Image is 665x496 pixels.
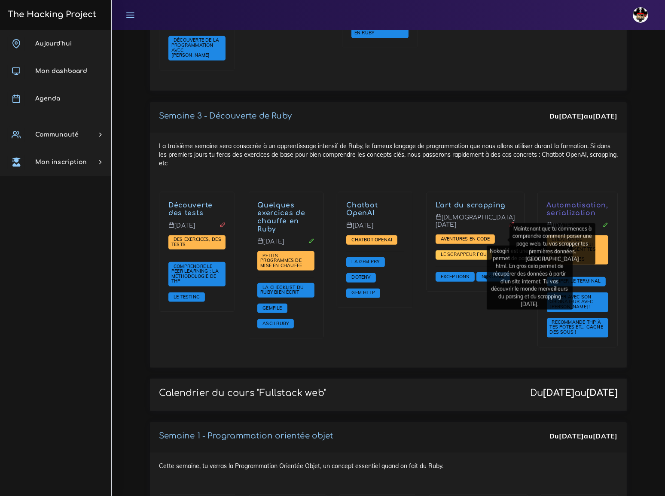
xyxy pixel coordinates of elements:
[171,236,221,247] span: Des exercices, des tests
[171,263,219,284] span: Comprendre le peer learning : la méthodologie de THP
[35,131,79,138] span: Communauté
[549,111,618,121] div: Du au
[439,274,472,280] a: Exceptions
[543,388,574,398] strong: [DATE]
[439,251,489,257] span: Le scrappeur fou
[354,25,405,36] a: Arrays et boucles en Ruby
[487,246,573,310] div: Nokogiri est une Gem de ruby qui permet de parser un document html. En gros cela permet de récupé...
[35,40,72,47] span: Aujourd'hui
[159,432,333,440] a: Semaine 1 - Programmation orientée objet
[633,7,648,23] img: avatar
[257,201,305,233] a: Quelques exercices de chauffe en Ruby
[260,305,284,311] a: Gemfile
[479,274,507,280] a: Nokogiri
[260,284,304,295] span: La checklist du Ruby bien écrit
[5,10,96,19] h3: The Hacking Project
[439,252,489,258] a: Le scrappeur fou
[349,259,381,265] a: La gem PRY
[171,294,202,300] a: Le testing
[260,285,304,296] a: La checklist du Ruby bien écrit
[349,290,377,296] a: Gem HTTP
[550,294,593,310] span: Jouer avec son ordinateur avec [PERSON_NAME] !
[550,278,603,284] span: Pimper le terminal
[439,236,492,242] a: Aventures en code
[168,201,213,217] a: Découverte des tests
[530,388,618,399] div: Du au
[549,431,618,441] div: Du au
[593,112,618,120] strong: [DATE]
[257,238,314,252] p: [DATE]
[346,222,403,236] p: [DATE]
[171,37,219,58] a: Découverte de la programmation avec [PERSON_NAME]
[349,237,394,243] a: Chatbot OpenAI
[586,388,618,398] strong: [DATE]
[593,432,618,440] strong: [DATE]
[171,264,219,285] a: Comprendre le peer learning : la méthodologie de THP
[260,320,291,326] span: ASCII Ruby
[349,289,377,295] span: Gem HTTP
[35,68,87,74] span: Mon dashboard
[550,319,603,335] span: Recommande THP à tes potes et... gagne des sous !
[35,95,60,102] span: Agenda
[159,388,326,399] p: Calendrier du cours "Fullstack web"
[509,223,595,265] div: Maintenant que tu commences à comprendre comment parser une page web, tu vas scrapper tes premièr...
[436,201,506,209] a: L'art du scrapping
[159,112,292,120] a: Semaine 3 - Découverte de Ruby
[168,222,226,236] p: [DATE]
[171,237,221,248] a: Des exercices, des tests
[436,214,515,235] p: [DEMOGRAPHIC_DATA][DATE]
[559,432,584,440] strong: [DATE]
[346,201,378,217] a: Chatbot OpenAI
[260,321,291,327] a: ASCII Ruby
[150,133,627,368] div: La troisième semaine sera consacrée à un apprentissage intensif de Ruby, le fameux langage de pro...
[559,112,584,120] strong: [DATE]
[547,222,609,236] p: [DATE]
[547,201,609,218] p: Automatisation, serialization
[260,253,304,268] a: Petits programmes de mise en chauffe
[349,274,372,280] a: Dotenv
[35,159,87,165] span: Mon inscription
